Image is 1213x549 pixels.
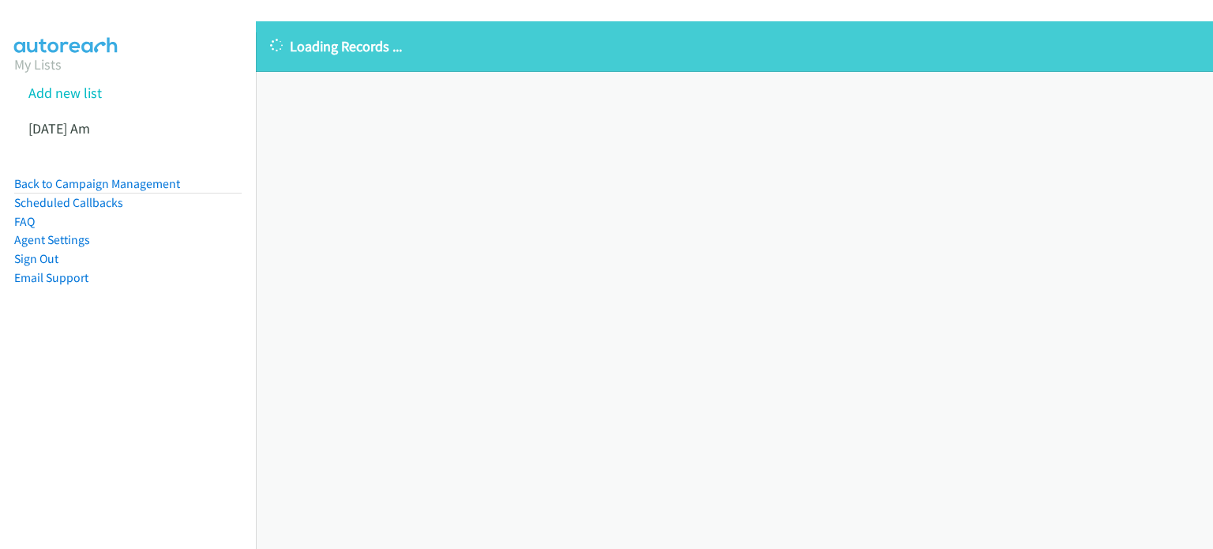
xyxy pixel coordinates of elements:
a: Email Support [14,270,88,285]
p: Loading Records ... [270,36,1199,57]
a: Add new list [28,84,102,102]
a: Scheduled Callbacks [14,195,123,210]
a: [DATE] Am [28,119,90,137]
a: FAQ [14,214,35,229]
a: Sign Out [14,251,58,266]
a: Agent Settings [14,232,90,247]
a: My Lists [14,55,62,73]
a: Back to Campaign Management [14,176,180,191]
